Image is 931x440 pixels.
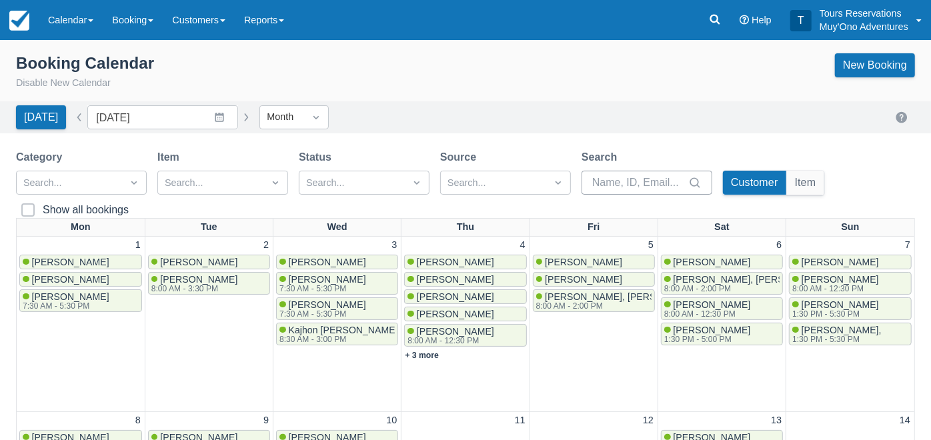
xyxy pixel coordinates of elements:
[404,307,526,321] a: [PERSON_NAME]
[664,335,748,343] div: 1:30 PM - 5:00 PM
[723,171,786,195] button: Customer
[789,323,912,345] a: [PERSON_NAME],1:30 PM - 5:30 PM
[133,238,143,253] a: 1
[407,337,492,345] div: 8:00 AM - 12:30 PM
[440,149,482,165] label: Source
[157,149,185,165] label: Item
[454,219,477,236] a: Thu
[592,171,686,195] input: Name, ID, Email...
[582,149,622,165] label: Search
[902,238,913,253] a: 7
[802,299,879,310] span: [PERSON_NAME]
[789,272,912,295] a: [PERSON_NAME]8:00 AM - 12:30 PM
[740,15,749,25] i: Help
[19,272,142,287] a: [PERSON_NAME]
[279,285,363,293] div: 7:30 AM - 5:30 PM
[309,111,323,124] span: Dropdown icon
[133,413,143,428] a: 8
[276,297,398,320] a: [PERSON_NAME]7:30 AM - 5:30 PM
[32,274,109,285] span: [PERSON_NAME]
[289,257,366,267] span: [PERSON_NAME]
[552,176,565,189] span: Dropdown icon
[383,413,399,428] a: 10
[269,176,282,189] span: Dropdown icon
[16,53,154,73] div: Booking Calendar
[32,291,109,302] span: [PERSON_NAME]
[261,238,271,253] a: 2
[404,272,526,287] a: [PERSON_NAME]
[148,255,270,269] a: [PERSON_NAME]
[410,176,423,189] span: Dropdown icon
[151,285,235,293] div: 8:00 AM - 3:30 PM
[289,299,366,310] span: [PERSON_NAME]
[276,323,398,345] a: Kajhon [PERSON_NAME]8:30 AM - 3:00 PM
[661,272,783,295] a: [PERSON_NAME], [PERSON_NAME]8:00 AM - 2:00 PM
[16,149,67,165] label: Category
[32,257,109,267] span: [PERSON_NAME]
[87,105,238,129] input: Date
[276,272,398,295] a: [PERSON_NAME]7:30 AM - 5:30 PM
[276,255,398,269] a: [PERSON_NAME]
[646,238,656,253] a: 5
[712,219,732,236] a: Sat
[404,289,526,304] a: [PERSON_NAME]
[160,257,237,267] span: [PERSON_NAME]
[774,238,784,253] a: 6
[289,274,366,285] span: [PERSON_NAME]
[787,171,824,195] button: Item
[417,291,494,302] span: [PERSON_NAME]
[19,289,142,312] a: [PERSON_NAME]7:30 AM - 5:30 PM
[404,324,526,347] a: [PERSON_NAME]8:00 AM - 12:30 PM
[897,413,913,428] a: 14
[148,272,270,295] a: [PERSON_NAME]8:00 AM - 3:30 PM
[417,257,494,267] span: [PERSON_NAME]
[68,219,93,236] a: Mon
[768,413,784,428] a: 13
[789,297,912,320] a: [PERSON_NAME]1:30 PM - 5:30 PM
[790,10,812,31] div: T
[674,274,834,285] span: [PERSON_NAME], [PERSON_NAME]
[289,325,398,335] span: Kajhon [PERSON_NAME]
[585,219,602,236] a: Fri
[518,238,528,253] a: 4
[674,257,751,267] span: [PERSON_NAME]
[23,302,107,310] div: 7:30 AM - 5:30 PM
[417,309,494,319] span: [PERSON_NAME]
[43,203,129,217] div: Show all bookings
[661,255,783,269] a: [PERSON_NAME]
[664,285,831,293] div: 8:00 AM - 2:00 PM
[417,326,494,337] span: [PERSON_NAME]
[664,310,748,318] div: 8:00 AM - 12:30 PM
[640,413,656,428] a: 12
[820,20,908,33] p: Muy'Ono Adventures
[9,11,29,31] img: checkfront-main-nav-mini-logo.png
[835,53,915,77] a: New Booking
[198,219,220,236] a: Tue
[512,413,528,428] a: 11
[404,255,526,269] a: [PERSON_NAME]
[279,310,363,318] div: 7:30 AM - 5:30 PM
[16,105,66,129] button: [DATE]
[839,219,862,236] a: Sun
[802,325,882,335] span: [PERSON_NAME],
[674,299,751,310] span: [PERSON_NAME]
[820,7,908,20] p: Tours Reservations
[417,274,494,285] span: [PERSON_NAME]
[160,274,237,285] span: [PERSON_NAME]
[127,176,141,189] span: Dropdown icon
[789,255,912,269] a: [PERSON_NAME]
[661,323,783,345] a: [PERSON_NAME]1:30 PM - 5:00 PM
[674,325,751,335] span: [PERSON_NAME]
[389,238,399,253] a: 3
[279,335,395,343] div: 8:30 AM - 3:00 PM
[19,255,142,269] a: [PERSON_NAME]
[661,297,783,320] a: [PERSON_NAME]8:00 AM - 12:30 PM
[752,15,772,25] span: Help
[545,291,705,302] span: [PERSON_NAME], [PERSON_NAME]
[267,110,297,125] div: Month
[792,285,876,293] div: 8:00 AM - 12:30 PM
[545,257,622,267] span: [PERSON_NAME]
[533,272,655,287] a: [PERSON_NAME]
[802,257,879,267] span: [PERSON_NAME]
[405,351,439,360] a: + 3 more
